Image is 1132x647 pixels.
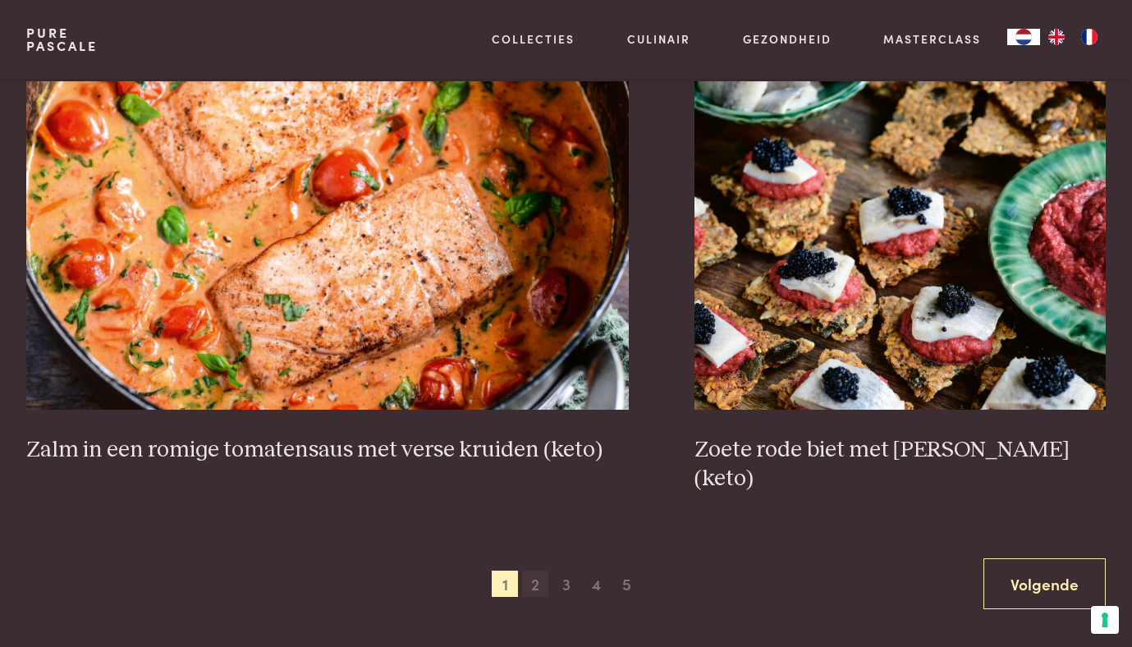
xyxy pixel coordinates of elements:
[492,30,575,48] a: Collecties
[26,81,629,464] a: Zalm in een romige tomatensaus met verse kruiden (keto) Zalm in een romige tomatensaus met verse ...
[584,571,610,597] span: 4
[1073,29,1106,45] a: FR
[1091,606,1119,634] button: Uw voorkeuren voor toestemming voor trackingtechnologieën
[1007,29,1040,45] a: NL
[1040,29,1073,45] a: EN
[627,30,690,48] a: Culinair
[743,30,832,48] a: Gezondheid
[694,81,1107,493] a: Zoete rode biet met zure haring (keto) Zoete rode biet met [PERSON_NAME] (keto)
[26,26,98,53] a: PurePascale
[983,558,1106,610] a: Volgende
[522,571,548,597] span: 2
[694,81,1107,410] img: Zoete rode biet met zure haring (keto)
[492,571,518,597] span: 1
[883,30,981,48] a: Masterclass
[1007,29,1106,45] aside: Language selected: Nederlands
[26,436,629,465] h3: Zalm in een romige tomatensaus met verse kruiden (keto)
[1040,29,1106,45] ul: Language list
[1007,29,1040,45] div: Language
[614,571,640,597] span: 5
[26,81,629,410] img: Zalm in een romige tomatensaus met verse kruiden (keto)
[694,436,1107,493] h3: Zoete rode biet met [PERSON_NAME] (keto)
[553,571,580,597] span: 3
